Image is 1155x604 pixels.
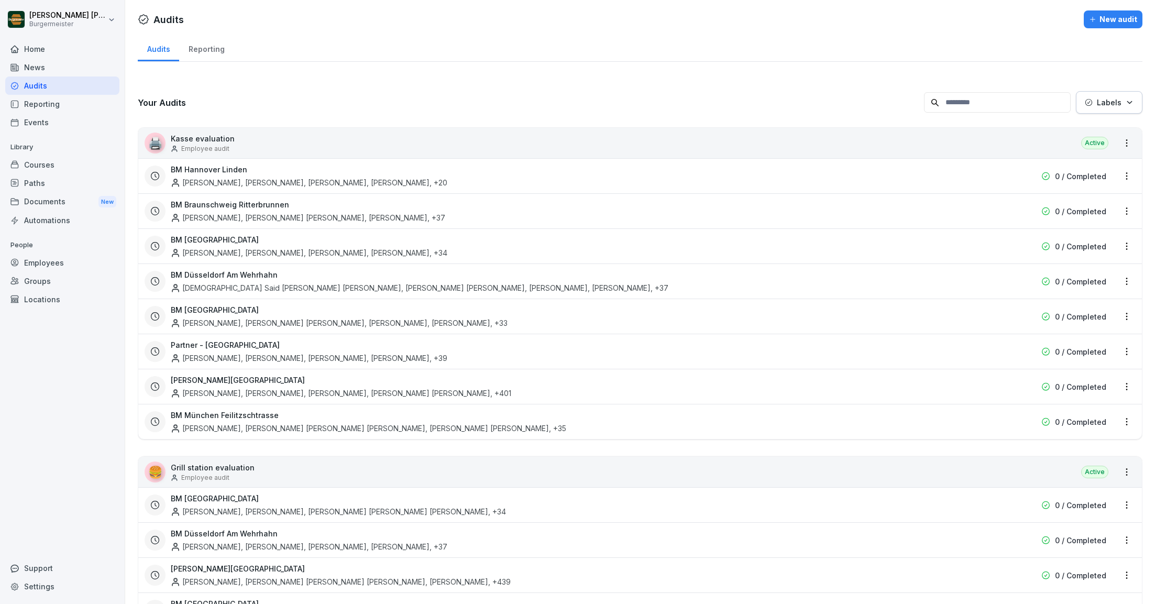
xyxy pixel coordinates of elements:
[138,35,179,61] a: Audits
[138,97,919,108] h3: Your Audits
[1097,97,1121,108] p: Labels
[5,95,119,113] a: Reporting
[5,58,119,76] a: News
[171,576,511,587] div: [PERSON_NAME], [PERSON_NAME] [PERSON_NAME] [PERSON_NAME], [PERSON_NAME] , +439
[5,272,119,290] a: Groups
[171,423,566,434] div: [PERSON_NAME], [PERSON_NAME] [PERSON_NAME] [PERSON_NAME], [PERSON_NAME] [PERSON_NAME] , +35
[5,211,119,229] a: Automations
[5,192,119,212] div: Documents
[1084,10,1142,28] button: New audit
[1055,500,1106,511] p: 0 / Completed
[5,254,119,272] a: Employees
[153,13,184,27] h1: Audits
[5,174,119,192] a: Paths
[171,317,508,328] div: [PERSON_NAME], [PERSON_NAME] [PERSON_NAME], [PERSON_NAME], [PERSON_NAME] , +33
[5,139,119,156] p: Library
[171,282,668,293] div: [DEMOGRAPHIC_DATA] Said [PERSON_NAME] [PERSON_NAME], [PERSON_NAME] [PERSON_NAME], [PERSON_NAME], ...
[1076,91,1142,114] button: Labels
[181,473,229,482] p: Employee audit
[171,563,305,574] h3: [PERSON_NAME][GEOGRAPHIC_DATA]
[171,528,278,539] h3: BM Düsseldorf Am Wehrhahn
[171,164,247,175] h3: BM Hannover Linden
[179,35,234,61] a: Reporting
[5,156,119,174] a: Courses
[171,247,447,258] div: [PERSON_NAME], [PERSON_NAME], [PERSON_NAME], [PERSON_NAME] , +34
[5,40,119,58] a: Home
[171,462,255,473] p: Grill station evaluation
[1055,276,1106,287] p: 0 / Completed
[29,11,106,20] p: [PERSON_NAME] [PERSON_NAME] [PERSON_NAME]
[5,76,119,95] a: Audits
[5,577,119,596] a: Settings
[5,192,119,212] a: DocumentsNew
[171,493,259,504] h3: BM [GEOGRAPHIC_DATA]
[171,410,279,421] h3: BM München Feilitzschtrasse
[171,541,447,552] div: [PERSON_NAME], [PERSON_NAME], [PERSON_NAME], [PERSON_NAME] , +37
[171,234,259,245] h3: BM [GEOGRAPHIC_DATA]
[5,559,119,577] div: Support
[171,339,280,350] h3: Partner - [GEOGRAPHIC_DATA]
[5,290,119,309] a: Locations
[1089,14,1137,25] div: New audit
[1055,381,1106,392] p: 0 / Completed
[171,375,305,386] h3: [PERSON_NAME][GEOGRAPHIC_DATA]
[5,237,119,254] p: People
[29,20,106,28] p: Burgermeister
[1055,206,1106,217] p: 0 / Completed
[181,144,229,153] p: Employee audit
[171,212,445,223] div: [PERSON_NAME], [PERSON_NAME] [PERSON_NAME], [PERSON_NAME] , +37
[1055,241,1106,252] p: 0 / Completed
[1081,137,1108,149] div: Active
[1055,570,1106,581] p: 0 / Completed
[1055,311,1106,322] p: 0 / Completed
[171,269,278,280] h3: BM Düsseldorf Am Wehrhahn
[145,133,166,153] div: 🖨️
[1055,346,1106,357] p: 0 / Completed
[145,462,166,482] div: 🍔
[1055,416,1106,427] p: 0 / Completed
[1055,535,1106,546] p: 0 / Completed
[171,304,259,315] h3: BM [GEOGRAPHIC_DATA]
[171,506,506,517] div: [PERSON_NAME], [PERSON_NAME], [PERSON_NAME] [PERSON_NAME] [PERSON_NAME] , +34
[171,177,447,188] div: [PERSON_NAME], [PERSON_NAME], [PERSON_NAME], [PERSON_NAME] , +20
[171,353,447,364] div: [PERSON_NAME], [PERSON_NAME], [PERSON_NAME], [PERSON_NAME] , +39
[171,199,289,210] h3: BM Braunschweig Ritterbrunnen
[171,388,511,399] div: [PERSON_NAME], [PERSON_NAME], [PERSON_NAME], [PERSON_NAME] [PERSON_NAME] , +401
[1055,171,1106,182] p: 0 / Completed
[5,113,119,131] a: Events
[171,133,235,144] p: Kasse evaluation
[1081,466,1108,478] div: Active
[98,196,116,208] div: New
